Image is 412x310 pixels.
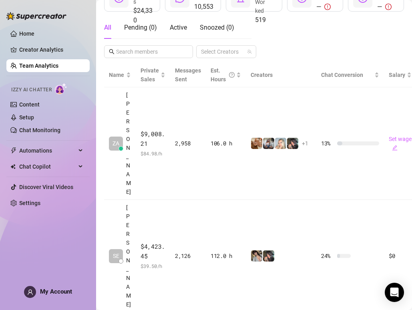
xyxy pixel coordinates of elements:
span: $4,423.45 [141,242,165,261]
img: Megan [275,138,286,149]
th: Creators [246,63,316,87]
span: thunderbolt [10,147,17,154]
img: Raven [251,250,262,262]
span: 10,553 [194,2,214,12]
span: Automations [19,144,76,157]
a: Creator Analytics [19,43,83,56]
span: Messages Sent [175,67,201,83]
th: Name [104,63,136,87]
span: My Account [40,288,72,295]
div: $0 [389,252,412,260]
span: [PERSON_NAME] [126,91,131,196]
input: Search members [116,47,182,56]
span: + 1 [302,139,308,148]
a: Setup [19,114,34,121]
span: SE [113,252,119,260]
div: Est. Hours [211,66,235,84]
span: user [27,289,33,295]
img: logo-BBDzfeDw.svg [6,12,66,20]
span: 519 [255,15,275,25]
span: exclamation-circle [385,4,392,10]
div: Open Intercom Messenger [385,283,404,302]
span: Salary [389,72,405,78]
img: ANDREA [263,138,274,149]
span: edit [392,145,398,151]
span: Chat Conversion [321,72,363,78]
div: 112.0 h [211,252,241,260]
span: Active [170,24,187,31]
div: — [316,2,336,12]
img: Riley [287,138,298,149]
span: 13 % [321,139,334,148]
a: Team Analytics [19,62,58,69]
div: 2,958 [175,139,201,148]
div: 106.0 h [211,139,241,148]
span: Snoozed ( 0 ) [200,24,234,31]
span: 24 % [321,252,334,260]
a: Home [19,30,34,37]
span: $24,330 [133,6,153,25]
span: $ 39.50 /h [141,262,165,270]
a: Discover Viral Videos [19,184,73,190]
a: Chat Monitoring [19,127,60,133]
div: Pending ( 0 ) [124,23,157,32]
span: team [247,49,252,54]
span: [PERSON_NAME] [126,203,131,309]
span: Name [109,70,125,79]
img: AI Chatter [55,83,67,95]
img: Chat Copilot [10,164,16,169]
span: ZA [113,139,119,148]
span: $9,008.21 [141,129,165,148]
span: search [109,49,115,54]
span: $ 84.98 /h [141,149,165,157]
a: Set wageedit [389,136,412,151]
span: exclamation-circle [324,4,331,10]
div: — [377,2,397,12]
span: Private Sales [141,67,159,83]
a: Settings [19,200,40,206]
span: question-circle [229,66,235,84]
a: Content [19,101,40,108]
div: All [104,23,111,32]
img: Roux️‍ [251,138,262,149]
span: Izzy AI Chatter [11,86,52,94]
img: Riley [263,250,274,262]
span: Chat Copilot [19,160,76,173]
div: 2,126 [175,252,201,260]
